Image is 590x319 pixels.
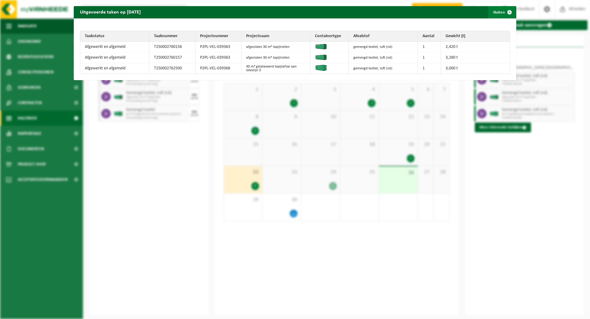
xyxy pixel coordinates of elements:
[418,63,441,74] td: 1
[315,54,327,60] img: HK-XA-30-GN-00
[349,42,418,53] td: gemengd textiel, tuft (rol)
[242,31,311,42] th: Projectnaam
[310,31,349,42] th: Containertype
[418,31,441,42] th: Aantal
[80,63,149,74] td: Afgewerkt en afgemeld
[242,63,311,74] td: 40 m³ gelatexeerd tapijtafval aan latexlijn 3
[80,53,149,63] td: Afgewerkt en afgemeld
[418,53,441,63] td: 1
[349,63,418,74] td: gemengd textiel, tuft (rol)
[195,63,242,74] td: P2PL-VEL-039368
[149,31,195,42] th: Taaknummer
[441,53,510,63] td: 3,280 t
[242,42,311,53] td: afgesloten 30 m³ tapijtrollen
[441,63,510,74] td: 3,000 t
[349,31,418,42] th: Afvalstof
[418,42,441,53] td: 1
[441,42,510,53] td: 2,420 t
[349,53,418,63] td: gemengd textiel, tuft (rol)
[315,43,327,49] img: HK-XA-30-GN-00
[242,53,311,63] td: afgesloten 30 m³ tapijtrollen
[74,6,147,18] h2: Uitgevoerde taken op [DATE]
[149,53,195,63] td: T250002760157
[488,6,516,18] button: Sluiten
[441,31,510,42] th: Gewicht (t)
[149,42,195,53] td: T250002760156
[315,65,327,71] img: HK-XC-40-GN-00
[195,42,242,53] td: P2PL-VEL-039363
[80,31,149,42] th: Taakstatus
[195,53,242,63] td: P2PL-VEL-039363
[195,31,242,42] th: Projectnummer
[149,63,195,74] td: T250002762500
[80,42,149,53] td: Afgewerkt en afgemeld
